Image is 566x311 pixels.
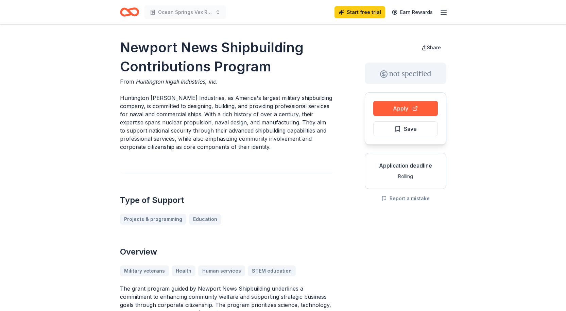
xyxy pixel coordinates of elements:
[335,6,385,18] a: Start free trial
[371,161,441,170] div: Application deadline
[416,41,446,54] button: Share
[120,4,139,20] a: Home
[189,214,221,225] a: Education
[136,78,218,85] span: Huntington Ingall Industries, Inc.
[404,124,417,133] span: Save
[120,246,332,257] h2: Overview
[371,172,441,180] div: Rolling
[120,38,332,76] h1: Newport News Shipbuilding Contributions Program
[120,77,332,86] div: From
[158,8,212,16] span: Ocean Springs Vex Robotics Team
[120,214,186,225] a: Projects & programming
[365,63,446,84] div: not specified
[120,195,332,206] h2: Type of Support
[144,5,226,19] button: Ocean Springs Vex Robotics Team
[373,101,438,116] button: Apply
[388,6,437,18] a: Earn Rewards
[427,45,441,50] span: Share
[120,94,332,151] p: Huntington [PERSON_NAME] Industries, as America's largest military shipbuilding company, is commi...
[381,194,430,203] button: Report a mistake
[373,121,438,136] button: Save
